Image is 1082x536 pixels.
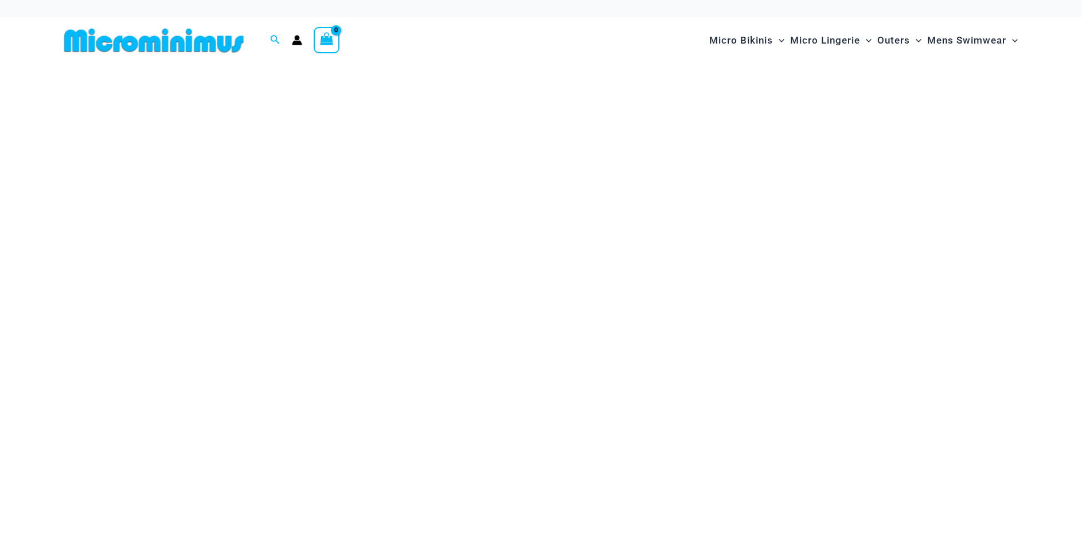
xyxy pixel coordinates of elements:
[927,26,1006,55] span: Mens Swimwear
[706,23,787,58] a: Micro BikinisMenu ToggleMenu Toggle
[924,23,1021,58] a: Mens SwimwearMenu ToggleMenu Toggle
[787,23,874,58] a: Micro LingerieMenu ToggleMenu Toggle
[910,26,921,55] span: Menu Toggle
[60,28,248,53] img: MM SHOP LOGO FLAT
[1006,26,1018,55] span: Menu Toggle
[270,33,280,48] a: Search icon link
[773,26,784,55] span: Menu Toggle
[860,26,872,55] span: Menu Toggle
[874,23,924,58] a: OutersMenu ToggleMenu Toggle
[705,21,1023,60] nav: Site Navigation
[790,26,860,55] span: Micro Lingerie
[877,26,910,55] span: Outers
[709,26,773,55] span: Micro Bikinis
[292,35,302,45] a: Account icon link
[314,27,340,53] a: View Shopping Cart, empty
